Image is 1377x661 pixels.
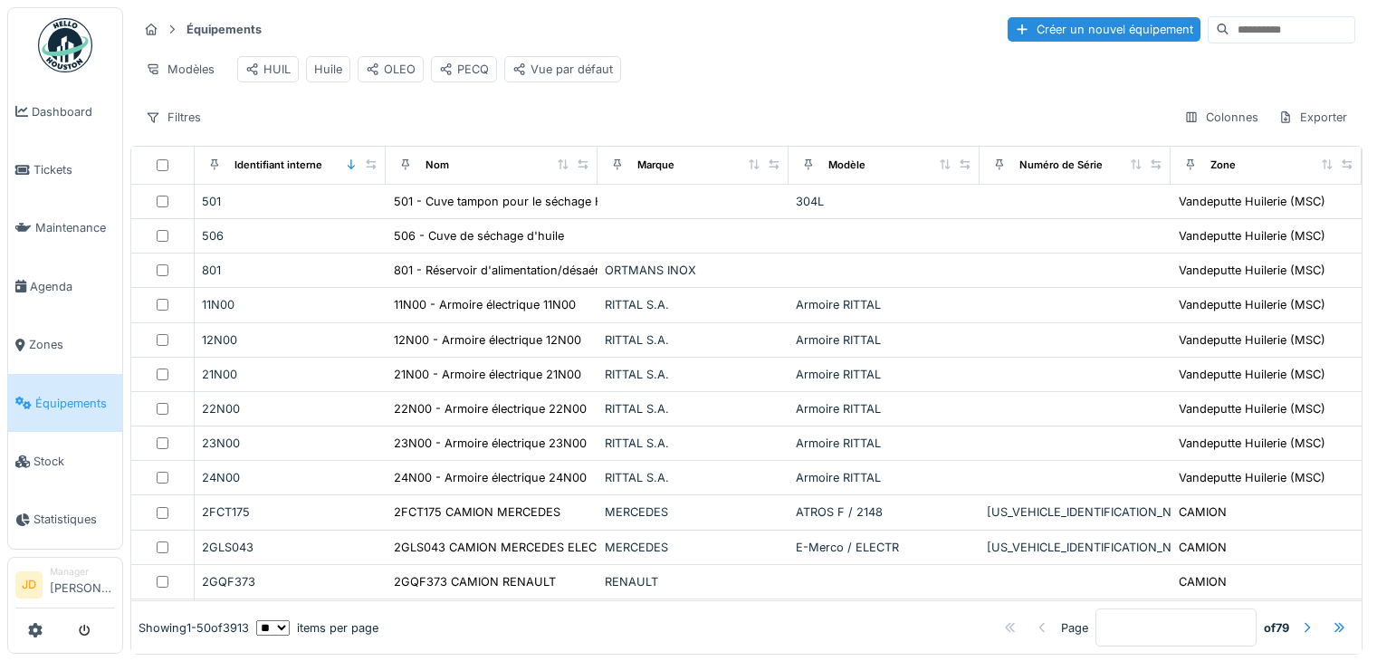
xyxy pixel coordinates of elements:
div: RITTAL S.A. [605,331,781,349]
div: 501 [202,193,378,210]
div: RITTAL S.A. [605,400,781,417]
div: Armoire RITTAL [796,331,972,349]
div: 12N00 - Armoire électrique 12N00 [394,331,581,349]
span: Agenda [30,278,115,295]
div: Numéro de Série [1019,158,1103,173]
div: Colonnes [1176,104,1267,130]
strong: of 79 [1264,619,1289,637]
div: MERCEDES [605,539,781,556]
div: 2GLS043 CAMION MERCEDES ELEC SAV [394,539,623,556]
div: 21N00 - Armoire électrique 21N00 [394,366,581,383]
a: Statistiques [8,491,122,549]
div: Vandeputte Huilerie (MSC) [1179,262,1325,279]
div: Vandeputte Huilerie (MSC) [1179,296,1325,313]
div: ATROS F / 2148 [796,503,972,521]
div: 24N00 - Armoire électrique 24N00 [394,469,587,486]
div: Manager [50,565,115,579]
span: Stock [33,453,115,470]
a: Maintenance [8,199,122,257]
div: HUIL [245,61,291,78]
div: RITTAL S.A. [605,469,781,486]
span: Dashboard [32,103,115,120]
div: 801 - Réservoir d'alimentation/désaérateur d'huile [394,262,668,279]
div: Exporter [1270,104,1355,130]
a: Agenda [8,257,122,315]
div: Identifiant interne [234,158,322,173]
div: Nom [426,158,449,173]
span: Zones [29,336,115,353]
a: Dashboard [8,82,122,140]
div: PECQ [439,61,489,78]
strong: Équipements [179,21,269,38]
div: RENAULT [605,573,781,590]
div: 11N00 [202,296,378,313]
a: Stock [8,432,122,490]
div: Armoire RITTAL [796,400,972,417]
a: Zones [8,316,122,374]
div: Filtres [138,104,209,130]
img: Badge_color-CXgf-gQk.svg [38,18,92,72]
div: Vandeputte Huilerie (MSC) [1179,435,1325,452]
div: MERCEDES [605,503,781,521]
div: 304L [796,193,972,210]
div: RITTAL S.A. [605,435,781,452]
div: RITTAL S.A. [605,366,781,383]
div: Huile [314,61,342,78]
div: Zone [1210,158,1236,173]
div: CAMION [1179,503,1227,521]
div: Page [1061,619,1088,637]
div: 506 - Cuve de séchage d'huile [394,227,564,244]
div: 2GQF373 CAMION RENAULT [394,573,556,590]
span: Statistiques [33,511,115,528]
div: E-Merco / ELECTR [796,539,972,556]
div: 23N00 - Armoire électrique 23N00 [394,435,587,452]
a: JD Manager[PERSON_NAME] [15,565,115,608]
div: Vandeputte Huilerie (MSC) [1179,366,1325,383]
span: Tickets [33,161,115,178]
span: Maintenance [35,219,115,236]
div: Modèles [138,56,223,82]
div: items per page [256,619,378,637]
div: 501 - Cuve tampon pour le séchage H1 [394,193,608,210]
div: Créer un nouvel équipement [1008,17,1200,42]
div: 506 [202,227,378,244]
li: JD [15,571,43,599]
div: [US_VEHICLE_IDENTIFICATION_NUMBER]/87 [987,539,1163,556]
a: Équipements [8,374,122,432]
div: 22N00 [202,400,378,417]
div: Vandeputte Huilerie (MSC) [1179,400,1325,417]
div: Armoire RITTAL [796,469,972,486]
div: 2GLS043 [202,539,378,556]
div: Marque [637,158,674,173]
a: Tickets [8,140,122,198]
li: [PERSON_NAME] [50,565,115,604]
div: OLEO [366,61,416,78]
div: Showing 1 - 50 of 3913 [139,619,249,637]
div: CAMION [1179,539,1227,556]
div: Vandeputte Huilerie (MSC) [1179,331,1325,349]
div: 2GQF373 [202,573,378,590]
div: CAMION [1179,573,1227,590]
div: 23N00 [202,435,378,452]
div: RITTAL S.A. [605,296,781,313]
div: 22N00 - Armoire électrique 22N00 [394,400,587,417]
div: Vandeputte Huilerie (MSC) [1179,193,1325,210]
div: 2FCT175 [202,503,378,521]
span: Équipements [35,395,115,412]
div: 24N00 [202,469,378,486]
div: ORTMANS INOX [605,262,781,279]
div: 801 [202,262,378,279]
div: Armoire RITTAL [796,296,972,313]
div: 11N00 - Armoire électrique 11N00 [394,296,576,313]
div: 2FCT175 CAMION MERCEDES [394,503,560,521]
div: Armoire RITTAL [796,366,972,383]
div: Vandeputte Huilerie (MSC) [1179,469,1325,486]
div: Modèle [828,158,865,173]
div: 21N00 [202,366,378,383]
div: Vandeputte Huilerie (MSC) [1179,227,1325,244]
div: Armoire RITTAL [796,435,972,452]
div: 12N00 [202,331,378,349]
div: Vue par défaut [512,61,613,78]
div: [US_VEHICLE_IDENTIFICATION_NUMBER]-01 [987,503,1163,521]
